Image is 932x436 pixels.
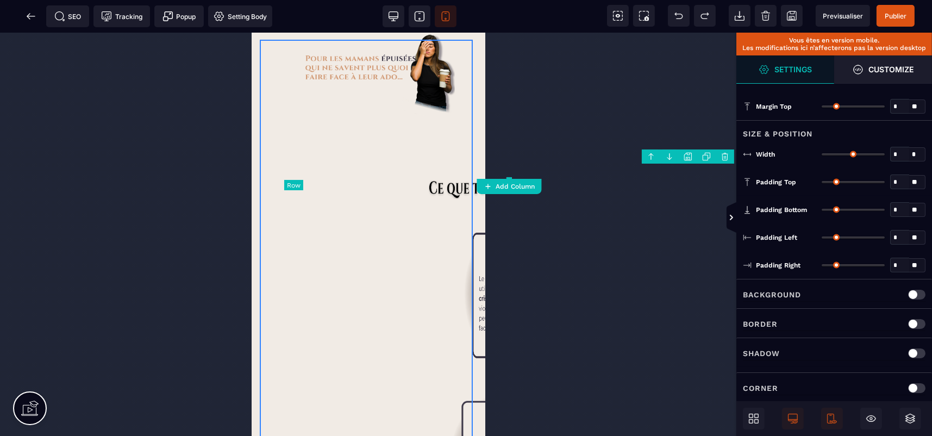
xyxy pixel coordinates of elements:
[743,408,765,429] span: Open Blocks
[742,36,927,44] p: Vous êtes en version mobile.
[756,178,796,186] span: Padding Top
[742,44,927,52] p: Les modifications ici n’affecterons pas la version desktop
[782,408,804,429] span: Desktop Only
[743,347,780,360] p: Shadow
[736,120,932,140] div: Size & Position
[101,11,142,22] span: Tracking
[162,11,196,22] span: Popup
[775,65,812,73] strong: Settings
[214,11,267,22] span: Setting Body
[743,317,778,331] p: Border
[143,147,372,166] img: f8636147bfda1fd022e1d76bfd7628a5_ce_que_tu_vas_decouvrir_2.png
[834,55,932,84] span: Open Style Manager
[860,408,882,429] span: Hide/Show Block
[756,261,800,270] span: Padding Right
[869,65,914,73] strong: Customize
[821,408,843,429] span: Mobile Only
[816,5,870,27] span: Preview
[736,55,834,84] span: Settings
[743,382,778,395] p: Corner
[743,288,801,301] p: Background
[756,233,797,242] span: Padding Left
[209,185,306,337] img: 5723492d8ae826f810d0385d0d05c1d8_1.png
[823,12,863,20] span: Previsualiser
[607,5,629,27] span: View components
[477,179,541,194] button: Add Column
[756,205,807,214] span: Padding Bottom
[885,12,906,20] span: Publier
[633,5,655,27] span: Screenshot
[899,408,921,429] span: Open Layers
[756,102,792,111] span: Margin Top
[496,183,535,190] strong: Add Column
[756,150,775,159] span: Width
[54,11,82,22] span: SEO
